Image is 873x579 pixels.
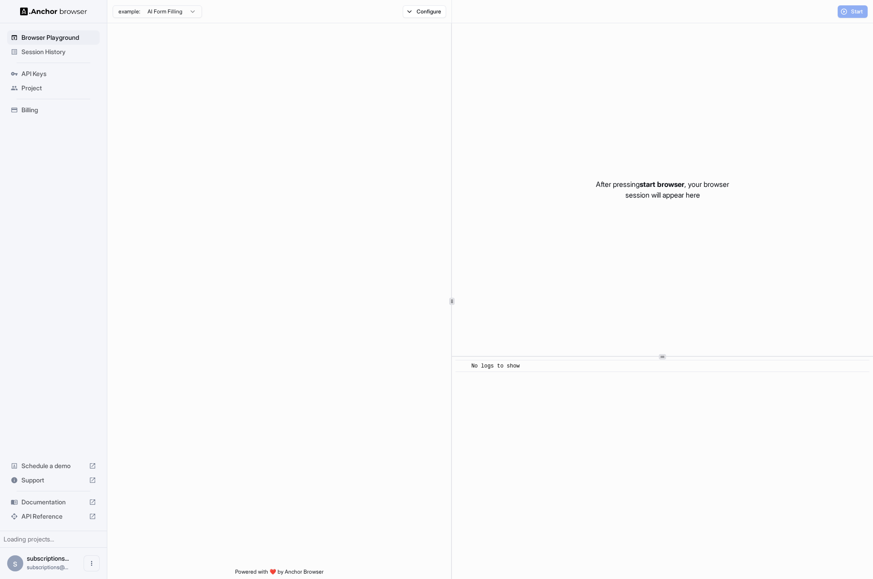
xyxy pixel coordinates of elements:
[21,106,96,114] span: Billing
[21,33,96,42] span: Browser Playground
[21,498,85,507] span: Documentation
[7,459,100,473] div: Schedule a demo
[4,535,103,544] div: Loading projects...
[7,103,100,117] div: Billing
[7,495,100,509] div: Documentation
[7,555,23,571] div: s
[7,30,100,45] div: Browser Playground
[21,476,85,485] span: Support
[84,555,100,571] button: Open menu
[7,81,100,95] div: Project
[118,8,140,15] span: example:
[27,554,69,562] span: subscriptions Subscriptions
[21,84,96,93] span: Project
[21,47,96,56] span: Session History
[471,363,519,369] span: No logs to show
[460,362,464,371] span: ​
[7,45,100,59] div: Session History
[21,69,96,78] span: API Keys
[235,568,324,579] span: Powered with ❤️ by Anchor Browser
[403,5,446,18] button: Configure
[7,67,100,81] div: API Keys
[640,180,684,189] span: start browser
[21,461,85,470] span: Schedule a demo
[7,473,100,487] div: Support
[21,512,85,521] span: API Reference
[7,509,100,524] div: API Reference
[596,179,729,200] p: After pressing , your browser session will appear here
[27,564,68,571] span: subscriptions@agentix.pro
[20,7,87,16] img: Anchor Logo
